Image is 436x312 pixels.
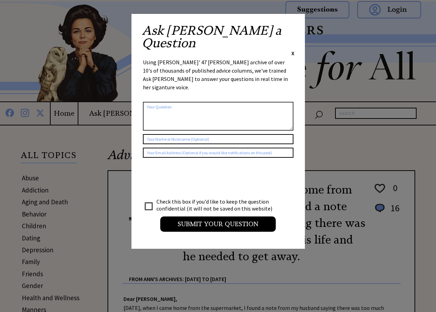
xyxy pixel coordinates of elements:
[142,24,294,49] h2: Ask [PERSON_NAME] a Question
[291,50,294,57] span: X
[156,198,279,212] td: Check this box if you'd like to keep the question confidential (it will not be saved on this webs...
[143,148,293,158] input: Your Email Address (Optional if you would like notifications on this post)
[143,165,248,192] iframe: reCAPTCHA
[143,58,293,98] div: Using [PERSON_NAME]' 47 [PERSON_NAME] archive of over 10's of thousands of published advice colum...
[143,134,293,144] input: Your Name or Nickname (Optional)
[160,216,276,232] input: Submit your Question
